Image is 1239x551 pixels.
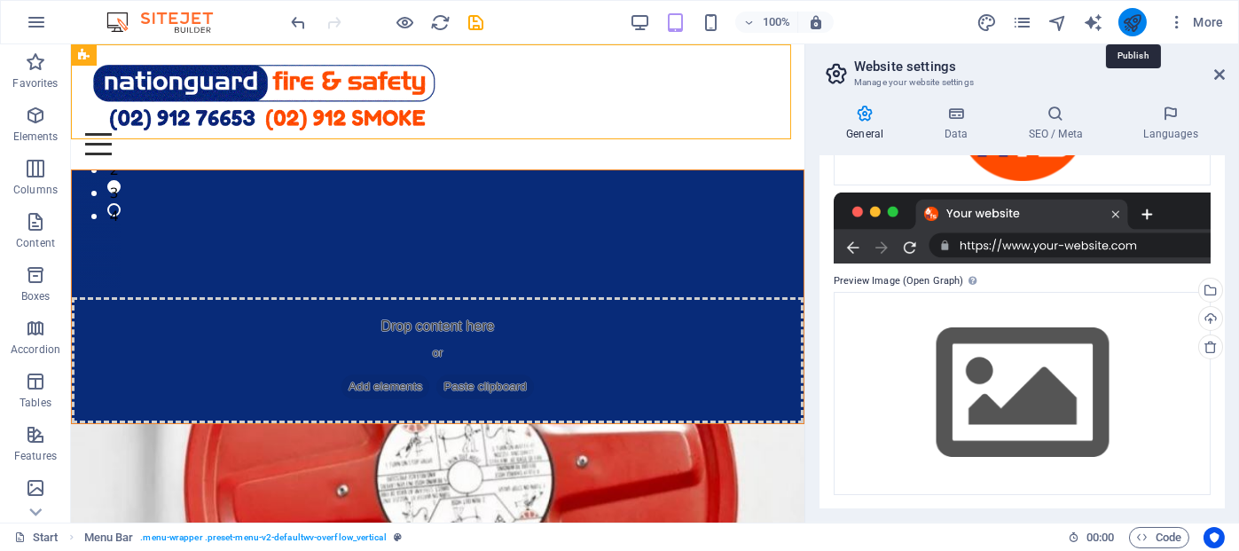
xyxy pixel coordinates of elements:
[1,253,733,379] div: Drop content here
[20,396,51,410] p: Tables
[11,342,60,357] p: Accordion
[1083,12,1104,33] button: text_generator
[854,59,1225,75] h2: Website settings
[1137,527,1181,548] span: Code
[14,449,57,463] p: Features
[819,105,917,142] h4: General
[84,527,134,548] span: Click to select. Double-click to edit
[1012,12,1033,33] button: pages
[808,14,824,30] i: On resize automatically adjust zoom level to fit chosen device.
[1099,531,1102,544] span: :
[735,12,798,33] button: 100%
[13,183,58,197] p: Columns
[1047,12,1069,33] button: navigator
[12,76,58,91] p: Favorites
[102,12,235,33] img: Editor Logo
[466,12,487,33] button: save
[21,289,51,303] p: Boxes
[289,12,310,33] i: Undo: Change meta tags (Ctrl+Z)
[834,271,1211,292] label: Preview Image (Open Graph)
[394,532,402,542] i: This element is a customizable preset
[467,12,487,33] i: Save (Ctrl+S)
[1204,527,1225,548] button: Usercentrics
[395,12,416,33] button: Click here to leave preview mode and continue editing
[1168,13,1224,31] span: More
[1001,105,1117,142] h4: SEO / Meta
[1129,527,1189,548] button: Code
[36,136,50,149] button: 3
[1012,12,1032,33] i: Pages (Ctrl+Alt+S)
[854,75,1189,91] h3: Manage your website settings
[271,330,358,355] span: Add elements
[14,527,59,548] a: Click to cancel selection. Double-click to open Pages
[1068,527,1115,548] h6: Session time
[917,105,1001,142] h4: Data
[834,292,1211,495] div: Select files from the file manager, stock photos, or upload file(s)
[16,236,55,250] p: Content
[1047,12,1068,33] i: Navigator
[976,12,998,33] button: design
[288,12,310,33] button: undo
[365,330,463,355] span: Paste clipboard
[1086,527,1114,548] span: 00 00
[976,12,997,33] i: Design (Ctrl+Alt+Y)
[1118,8,1147,36] button: publish
[1083,12,1103,33] i: AI Writer
[430,12,451,33] button: reload
[140,527,386,548] span: . menu-wrapper .preset-menu-v2-defaultwv-overflow_vertical
[36,159,50,172] button: 4
[1117,105,1225,142] h4: Languages
[84,527,402,548] nav: breadcrumb
[1161,8,1231,36] button: More
[13,130,59,144] p: Elements
[762,12,790,33] h6: 100%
